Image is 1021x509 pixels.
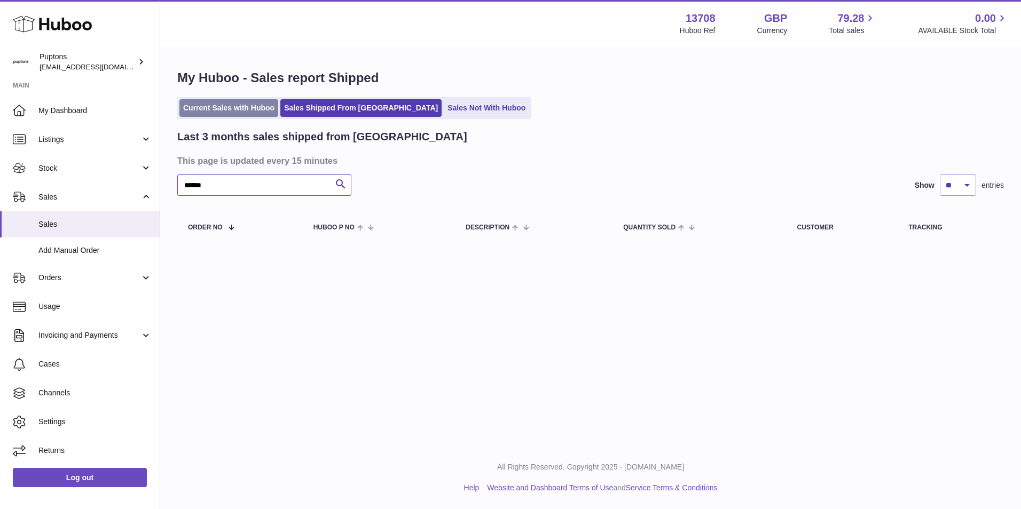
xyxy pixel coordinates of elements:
strong: 13708 [686,11,716,26]
span: Channels [38,388,152,398]
span: Sales [38,192,140,202]
a: Current Sales with Huboo [179,99,278,117]
span: AVAILABLE Stock Total [918,26,1008,36]
span: Quantity Sold [623,224,676,231]
label: Show [915,180,934,190]
a: 0.00 AVAILABLE Stock Total [918,11,1008,36]
span: entries [981,180,1004,190]
div: Tracking [908,224,993,231]
span: Stock [38,163,140,173]
span: Usage [38,301,152,312]
span: Total sales [829,26,876,36]
div: Customer [797,224,888,231]
span: Settings [38,417,152,427]
a: Help [464,483,480,492]
a: Service Terms & Conditions [626,483,718,492]
span: Order No [188,224,223,231]
a: 79.28 Total sales [829,11,876,36]
strong: GBP [764,11,787,26]
span: My Dashboard [38,106,152,116]
div: Huboo Ref [680,26,716,36]
h1: My Huboo - Sales report Shipped [177,69,1004,86]
div: Puptons [40,52,136,72]
span: [EMAIL_ADDRESS][DOMAIN_NAME] [40,62,157,71]
h3: This page is updated every 15 minutes [177,155,1001,166]
span: Description [466,224,509,231]
a: Sales Not With Huboo [444,99,529,117]
span: Returns [38,446,152,456]
a: Log out [13,468,147,487]
a: Website and Dashboard Terms of Use [487,483,613,492]
span: Invoicing and Payments [38,330,140,340]
span: Add Manual Order [38,245,152,256]
span: Huboo P no [313,224,355,231]
img: internalAdmin-13708@internal.huboo.com [13,54,29,70]
p: All Rights Reserved. Copyright 2025 - [DOMAIN_NAME] [169,462,1012,472]
span: 0.00 [975,11,996,26]
span: Orders [38,273,140,283]
span: 79.28 [837,11,864,26]
span: Sales [38,219,152,229]
a: Sales Shipped From [GEOGRAPHIC_DATA] [280,99,442,117]
span: Cases [38,359,152,369]
div: Currency [757,26,788,36]
h2: Last 3 months sales shipped from [GEOGRAPHIC_DATA] [177,130,467,144]
span: Listings [38,134,140,145]
li: and [483,483,717,493]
